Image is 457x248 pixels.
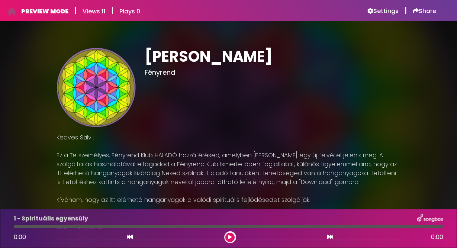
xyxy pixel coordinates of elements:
h6: Views 11 [83,8,105,15]
h5: | [111,6,113,15]
span: 0:00 [431,233,443,242]
a: Share [413,7,436,15]
h5: | [405,6,407,15]
a: Settings [367,7,399,15]
h1: [PERSON_NAME] [145,48,401,65]
img: tZdHPxKtS5WkpfQ2P9l4 [57,48,136,127]
p: 1 - Spirituális egyensúly [14,214,88,223]
h6: Plays 0 [119,8,140,15]
p: Kedves Szilvi! Ez a Te személyes, Fényrend Klub HALADÓ hozzáférésed, amelyben [PERSON_NAME] egy ú... [57,133,401,231]
h6: PREVIEW MODE [21,8,68,15]
h3: Fényrend [145,68,401,77]
img: songbox-logo-white.png [417,214,443,223]
span: 0:00 [14,233,26,241]
h5: | [74,6,77,15]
